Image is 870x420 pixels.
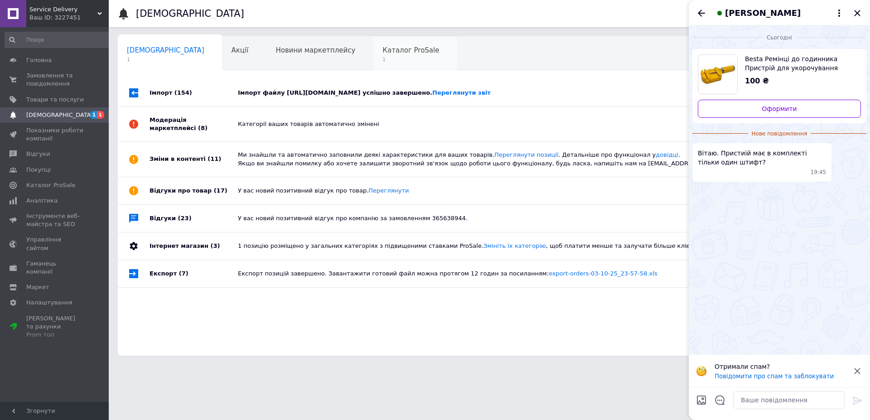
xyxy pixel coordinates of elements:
[150,177,238,204] div: Відгуки про товар
[210,242,220,249] span: (3)
[852,8,863,19] button: Закрити
[692,33,866,42] div: 12.10.2025
[26,56,52,64] span: Головна
[698,54,861,94] a: Переглянути товар
[549,270,657,277] a: export-orders-03-10-25_23-57-58.xls
[26,197,58,205] span: Аналітика
[725,7,801,19] span: [PERSON_NAME]
[382,46,439,54] span: Каталог ProSale
[5,32,112,48] input: Пошук
[26,72,84,88] span: Замовлення та повідомлення
[715,373,834,380] button: Повідомити про спам та заблокувати
[238,151,761,167] div: Ми знайшли та автоматично заповнили деякі характеристики для ваших товарів. . Детальніше про функ...
[208,155,221,162] span: (11)
[238,120,761,128] div: Категорії ваших товарів автоматично змінені
[174,89,192,96] span: (154)
[29,14,109,22] div: Ваш ID: 3227451
[382,56,439,63] span: 1
[26,111,93,119] span: [DEMOGRAPHIC_DATA]
[745,54,854,72] span: Besta Ремінці до годинника Пристрій для укорочування металевих браслетів
[238,187,761,195] div: У вас новий позитивний відгук про товар.
[432,89,491,96] a: Переглянути звіт
[26,181,75,189] span: Каталог ProSale
[150,232,238,260] div: Інтернет магазин
[811,169,826,176] span: 19:45 12.10.2025
[150,79,238,106] div: Імпорт
[26,331,84,339] div: Prom топ
[26,166,51,174] span: Покупці
[232,46,249,54] span: Акції
[26,299,72,307] span: Налаштування
[179,270,188,277] span: (7)
[275,46,355,54] span: Новини маркетплейсу
[696,366,707,377] img: :face_with_monocle:
[698,149,826,167] span: Вітаю. Пристиій має в комплекті тільки один штифт?
[150,205,238,232] div: Відгуки
[150,107,238,141] div: Модерація маркетплейсі
[696,8,707,19] button: Назад
[698,100,861,118] a: Оформити
[26,212,84,228] span: Інструменти веб-майстра та SEO
[136,8,244,19] h1: [DEMOGRAPHIC_DATA]
[214,187,227,194] span: (17)
[745,77,769,85] span: 100 ₴
[26,150,50,158] span: Відгуки
[150,142,238,176] div: Зміни в контенті
[26,283,49,291] span: Маркет
[198,125,208,131] span: (8)
[29,5,97,14] span: Service Delivery
[368,187,409,194] a: Переглянути
[127,46,204,54] span: [DEMOGRAPHIC_DATA]
[150,260,238,287] div: Експорт
[238,214,761,222] div: У вас новий позитивний відгук про компанію за замовленням 365638944.
[127,56,204,63] span: 1
[238,270,761,278] div: Експорт позицій завершено. Завантажити готовий файл можна протягом 12 годин за посиланням:
[90,111,97,119] span: 1
[763,34,796,42] span: Сьогодні
[238,242,761,250] div: 1 позицію розміщено у загальних категоріях з підвищеними ставками ProSale. , щоб платити менше та...
[26,314,84,339] span: [PERSON_NAME] та рахунки
[26,236,84,252] span: Управління сайтом
[26,96,84,104] span: Товари та послуги
[748,130,811,138] span: Нове повідомлення
[714,394,726,406] button: Відкрити шаблони відповідей
[714,7,845,19] button: [PERSON_NAME]
[97,111,104,119] span: 1
[483,242,546,249] a: Змініть їх категорію
[178,215,192,222] span: (23)
[26,126,84,143] span: Показники роботи компанії
[238,89,761,97] div: Імпорт файлу [URL][DOMAIN_NAME] успішно завершено.
[698,55,737,94] img: 6323677478_w80_h80_besta-remeshki-k.jpg
[26,260,84,276] span: Гаманець компанії
[715,362,846,371] p: Отримали спам?
[494,151,558,158] a: Переглянути позиції
[656,151,678,158] a: довідці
